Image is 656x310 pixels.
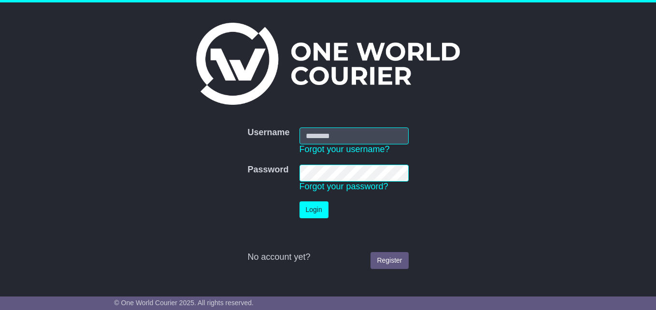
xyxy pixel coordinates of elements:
[247,127,289,138] label: Username
[299,201,328,218] button: Login
[247,165,288,175] label: Password
[114,299,254,307] span: © One World Courier 2025. All rights reserved.
[299,182,388,191] a: Forgot your password?
[196,23,460,105] img: One World
[247,252,408,263] div: No account yet?
[371,252,408,269] a: Register
[299,144,390,154] a: Forgot your username?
